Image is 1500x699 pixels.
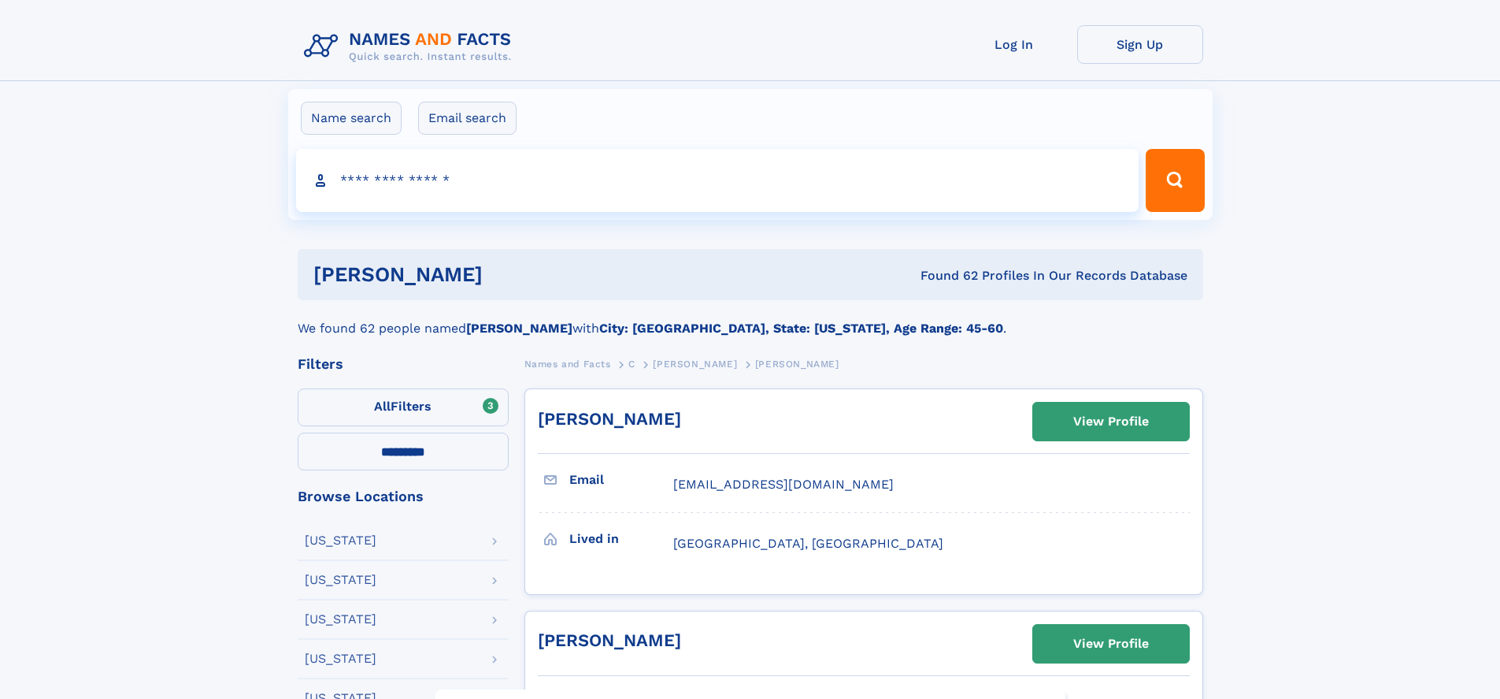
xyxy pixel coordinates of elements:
[305,653,376,665] div: [US_STATE]
[538,409,681,429] a: [PERSON_NAME]
[298,389,509,426] label: Filters
[599,321,1003,336] b: City: [GEOGRAPHIC_DATA], State: [US_STATE], Age Range: 45-60
[569,467,673,493] h3: Email
[298,357,509,371] div: Filters
[296,149,1139,212] input: search input
[374,399,391,414] span: All
[951,25,1077,64] a: Log In
[1073,403,1149,440] div: View Profile
[1077,25,1203,64] a: Sign Up
[298,489,509,504] div: Browse Locations
[653,359,737,370] span: [PERSON_NAME]
[702,267,1187,284] div: Found 62 Profiles In Our Records Database
[569,526,673,552] h3: Lived in
[628,359,635,370] span: C
[313,265,702,284] h1: [PERSON_NAME]
[538,630,681,650] a: [PERSON_NAME]
[298,300,1203,338] div: We found 62 people named with .
[466,321,572,336] b: [PERSON_NAME]
[305,613,376,626] div: [US_STATE]
[628,354,635,374] a: C
[1073,626,1149,662] div: View Profile
[305,574,376,586] div: [US_STATE]
[755,359,839,370] span: [PERSON_NAME]
[305,534,376,547] div: [US_STATE]
[298,25,524,68] img: Logo Names and Facts
[673,477,894,492] span: [EMAIL_ADDRESS][DOMAIN_NAME]
[418,102,517,135] label: Email search
[673,536,943,551] span: [GEOGRAPHIC_DATA], [GEOGRAPHIC_DATA]
[1033,625,1189,663] a: View Profile
[524,354,611,374] a: Names and Facts
[301,102,402,135] label: Name search
[1033,403,1189,441] a: View Profile
[1146,149,1204,212] button: Search Button
[653,354,737,374] a: [PERSON_NAME]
